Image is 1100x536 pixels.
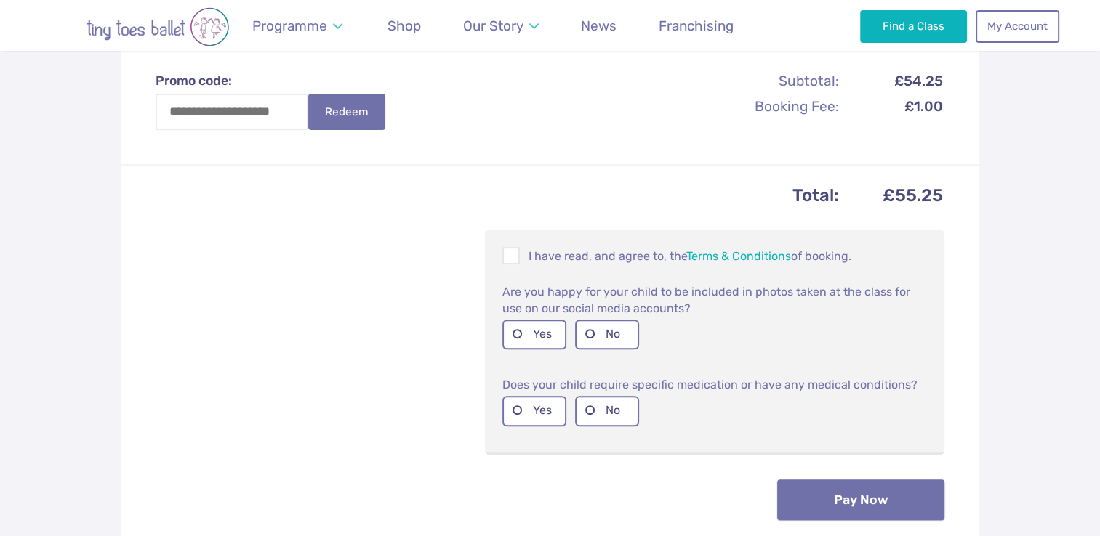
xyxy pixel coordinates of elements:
[581,17,617,34] span: News
[686,249,791,263] a: Terms & Conditions
[502,283,927,317] p: Are you happy for your child to be included in photos taken at the class for use on our social me...
[252,17,327,34] span: Programme
[502,396,566,426] label: Yes
[502,375,927,393] p: Does your child require specific medication or have any medical conditions?
[574,9,624,43] a: News
[502,247,927,264] p: I have read, and agree to, the of booking.
[652,9,741,43] a: Franchising
[308,94,385,130] button: Redeem
[976,10,1059,42] a: My Account
[388,17,421,34] span: Shop
[841,94,943,118] td: £1.00
[41,7,274,46] img: tiny toes ballet
[659,17,734,34] span: Franchising
[575,396,639,426] label: No
[456,9,545,43] a: Our Story
[684,69,840,93] th: Subtotal:
[246,9,350,43] a: Programme
[841,69,943,93] td: £54.25
[381,9,428,43] a: Shop
[463,17,523,34] span: Our Story
[860,10,967,42] a: Find a Class
[156,72,400,90] label: Promo code:
[777,479,944,520] button: Pay Now
[684,94,840,118] th: Booking Fee:
[575,320,639,349] label: No
[841,181,943,211] td: £55.25
[157,181,840,211] th: Total:
[502,320,566,349] label: Yes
